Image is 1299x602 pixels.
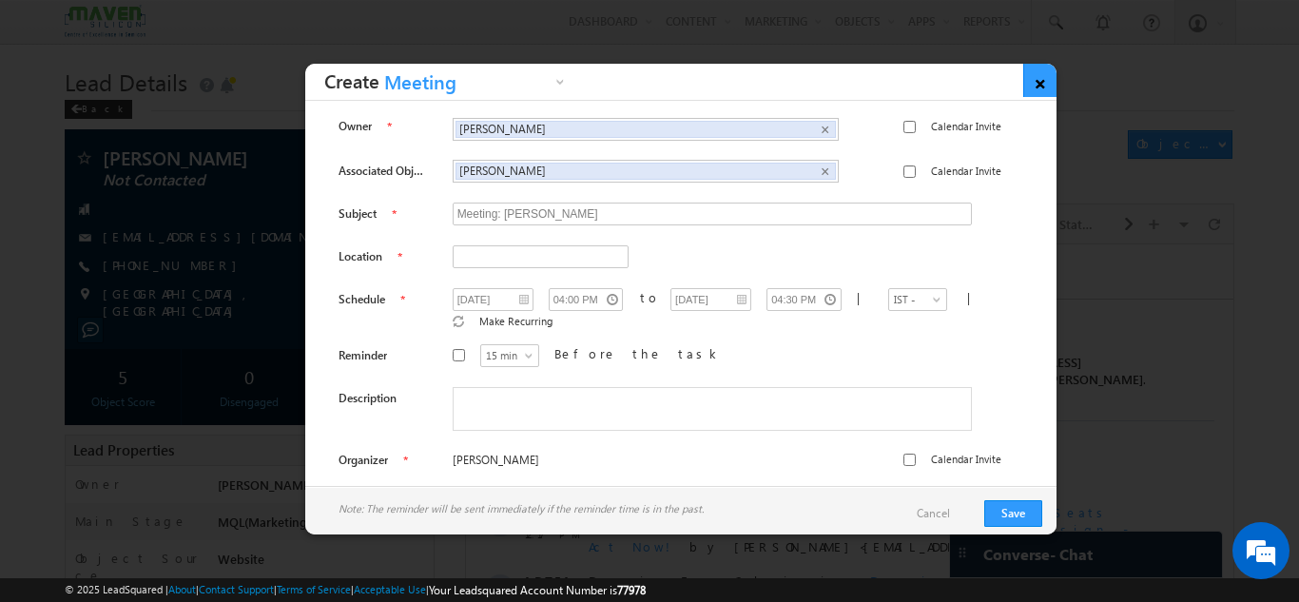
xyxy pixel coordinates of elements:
span: [PERSON_NAME]([EMAIL_ADDRESS][DOMAIN_NAME]) [246,126,552,143]
span: Time [286,14,312,43]
span: Completed on: [262,479,417,496]
span: Lead Follow Up: [PERSON_NAME] [123,442,684,459]
div: by [PERSON_NAME]<[EMAIL_ADDRESS][DOMAIN_NAME]>. [123,260,684,311]
div: [DATE] [19,532,81,549]
a: Contact Support [199,583,274,595]
span: 03:12 PM [59,131,116,148]
span: Sent email with subject [123,260,479,276]
span: Lead Follow Up: [PERSON_NAME] [123,459,684,476]
label: Owner [339,118,372,135]
span: [DATE] [59,442,102,459]
span: Completed By: [123,496,281,514]
div: Today [19,74,81,91]
span: [PERSON_NAME] [459,164,803,178]
span: 77978 [617,583,646,597]
span: Your Leadsquared Account Number is [429,583,646,597]
span: System([EMAIL_ADDRESS][DOMAIN_NAME]) [123,567,561,600]
label: Before the task [554,345,722,362]
div: All Time [327,21,365,38]
em: Submit [279,467,345,493]
span: 12:17 PM [59,350,116,367]
a: About [168,583,196,595]
span: [PERSON_NAME] [459,122,803,136]
span: × [821,122,829,138]
span: Owner: [436,479,559,496]
span: [DATE] [59,328,102,345]
span: Due on: [123,479,243,496]
span: [PERSON_NAME]([EMAIL_ADDRESS][DOMAIN_NAME]) [123,109,615,143]
label: Calendar Invite [931,451,1001,468]
span: [DATE] [59,567,102,584]
span: | [857,289,868,305]
span: Meeting [379,72,551,102]
div: [DATE] [19,167,81,184]
img: d_60004797649_company_0_60004797649 [32,100,80,125]
span: Object Stage changed from to by through [123,203,522,236]
span: [DATE] [59,109,102,126]
span: [DATE] [59,260,102,277]
span: 12:17 PM [59,407,116,424]
label: Calendar Invite [931,163,1001,180]
span: 12:17 PM [59,282,116,299]
span: 12:17 PM [59,224,116,242]
span: [PERSON_NAME] [171,406,258,420]
a: × [1023,64,1057,97]
label: Calendar Invite [931,118,1001,135]
span: System [211,220,253,236]
a: Terms of Service [277,583,351,595]
span: [DATE] 12:17 PM [271,406,353,420]
span: [DATE] 12:17 PM [336,480,417,495]
label: Description [339,390,397,407]
div: Minimize live chat window [312,10,358,55]
span: Automation [167,260,261,276]
span: × [821,164,829,180]
div: Sales Activity,Program,Email Bounced,Email Link Clicked,Email Marked Spam & 72 more.. [95,15,238,44]
span: Limited Seats Available for Executive MTech in VLSI Design - Act Now! [123,260,662,310]
a: Acceptable Use [354,583,426,595]
button: Save [984,500,1042,527]
a: Meeting [379,70,570,100]
span: Not Contacted [123,203,522,236]
span: Dynamic Form [404,328,535,344]
span: Make Recurring [479,315,553,327]
span: 12:17 PM [59,464,116,481]
span: Activity Type [19,14,85,43]
label: Location [339,248,382,265]
a: 15 min [480,344,539,367]
h3: Create [324,64,570,100]
div: to [640,289,649,306]
span: [PERSON_NAME] [453,452,837,469]
a: Cancel [917,505,969,522]
div: 77 Selected [100,21,154,38]
span: +5 [720,394,739,417]
span: IST - (GMT+05:30) [GEOGRAPHIC_DATA], [GEOGRAPHIC_DATA], [GEOGRAPHIC_DATA], [GEOGRAPHIC_DATA] [889,291,925,394]
span: Object Owner changed from to by . [123,109,680,143]
span: Had a Phone Conversation [123,385,399,401]
label: Subject [339,205,377,223]
span: © 2025 LeadSquared | | | | | [65,581,646,599]
span: Added by on [123,405,684,422]
span: [PERSON_NAME] [473,480,559,495]
div: Leave a message [99,100,320,125]
span: 15 min [481,347,539,364]
span: Dynamic Form Submission: was submitted by [PERSON_NAME] [123,328,684,362]
span: [PERSON_NAME] [581,126,677,143]
textarea: Type your message and click 'Submit' [25,176,347,451]
span: dnp [415,385,447,401]
span: Note: The reminder will be sent immediately if the reminder time is in the past. [339,500,704,517]
label: Schedule [339,291,385,308]
span: Automation [318,220,411,236]
span: New Lead [424,203,480,219]
label: Reminder [339,347,387,364]
a: IST - (GMT+05:30) [GEOGRAPHIC_DATA], [GEOGRAPHIC_DATA], [GEOGRAPHIC_DATA], [GEOGRAPHIC_DATA] [888,288,947,311]
label: Organizer [339,452,388,469]
span: [PERSON_NAME] [195,497,281,512]
span: [DATE] [59,385,102,402]
span: | [967,289,979,305]
span: [DATE] [59,203,102,220]
label: Associated Object [339,163,426,180]
span: [DATE] 06:24 PM [162,480,243,495]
